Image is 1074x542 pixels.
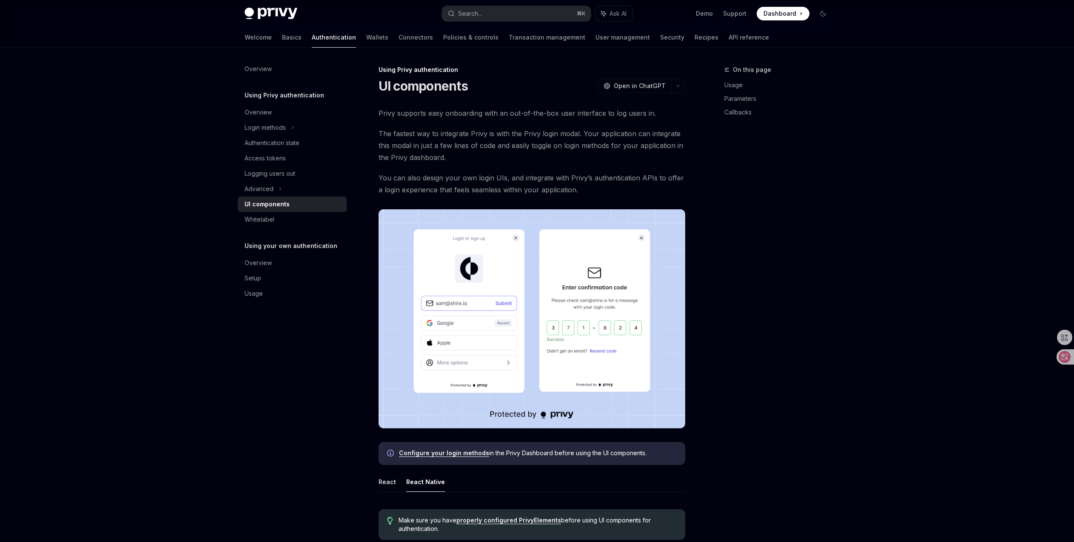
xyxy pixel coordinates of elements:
a: Usage [724,78,837,92]
a: Dashboard [757,7,809,20]
a: Security [660,27,684,48]
img: images/Onboard.png [379,209,685,428]
span: in the Privy Dashboard before using the UI components. [399,449,677,457]
div: Using Privy authentication [379,66,685,74]
div: Advanced [245,184,273,194]
a: Overview [238,255,347,271]
a: Parameters [724,92,837,106]
h5: Using Privy authentication [245,90,324,100]
a: Overview [238,105,347,120]
h1: UI components [379,78,468,94]
button: React [379,472,396,492]
a: UI components [238,197,347,212]
img: dark logo [245,8,297,20]
a: Connectors [399,27,433,48]
a: Callbacks [724,106,837,119]
button: Open in ChatGPT [598,79,671,93]
button: Search...⌘K [442,6,591,21]
a: Setup [238,271,347,286]
a: properly configured PrivyElements [456,516,561,524]
span: On this page [733,65,771,75]
div: Overview [245,64,272,74]
div: Authentication state [245,138,299,148]
a: Logging users out [238,166,347,181]
span: The fastest way to integrate Privy is with the Privy login modal. Your application can integrate ... [379,128,685,163]
div: Setup [245,273,261,283]
div: Login methods [245,123,286,133]
span: Privy supports easy onboarding with an out-of-the-box user interface to log users in. [379,107,685,119]
span: Open in ChatGPT [614,82,666,90]
a: User management [595,27,650,48]
button: Ask AI [595,6,632,21]
a: Authentication [312,27,356,48]
div: Usage [245,288,263,299]
a: Usage [238,286,347,301]
a: Whitelabel [238,212,347,227]
span: Dashboard [763,9,796,18]
a: Basics [282,27,302,48]
div: Whitelabel [245,214,274,225]
h5: Using your own authentication [245,241,337,251]
a: Configure your login methods [399,449,489,457]
a: Recipes [695,27,718,48]
div: Logging users out [245,168,295,179]
span: ⌘ K [577,10,586,17]
a: Access tokens [238,151,347,166]
div: UI components [245,199,290,209]
div: Overview [245,107,272,117]
a: Wallets [366,27,388,48]
a: Welcome [245,27,272,48]
a: Transaction management [509,27,585,48]
a: Overview [238,61,347,77]
div: Access tokens [245,153,286,163]
svg: Tip [387,517,393,525]
button: React Native [406,472,445,492]
div: Search... [458,9,482,19]
svg: Info [387,450,396,458]
span: You can also design your own login UIs, and integrate with Privy’s authentication APIs to offer a... [379,172,685,196]
a: Authentication state [238,135,347,151]
div: Overview [245,258,272,268]
a: Demo [696,9,713,18]
a: Support [723,9,746,18]
a: Policies & controls [443,27,499,48]
span: Ask AI [610,9,627,18]
button: Toggle dark mode [816,7,830,20]
span: Make sure you have before using UI components for authentication. [399,516,676,533]
a: API reference [729,27,769,48]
